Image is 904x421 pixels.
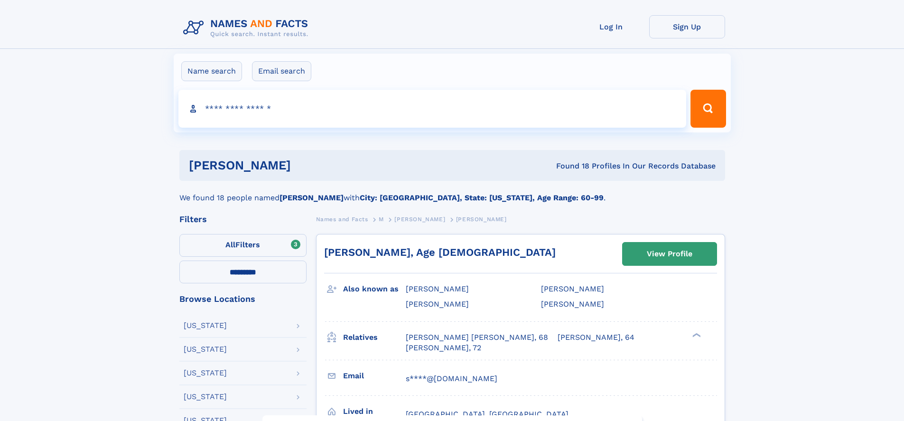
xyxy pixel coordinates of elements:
[184,393,227,401] div: [US_STATE]
[189,159,424,171] h1: [PERSON_NAME]
[179,181,725,204] div: We found 18 people named with .
[406,343,481,353] a: [PERSON_NAME], 72
[184,346,227,353] div: [US_STATE]
[406,284,469,293] span: [PERSON_NAME]
[541,284,604,293] span: [PERSON_NAME]
[623,243,717,265] a: View Profile
[558,332,634,343] a: [PERSON_NAME], 64
[456,216,507,223] span: [PERSON_NAME]
[225,240,235,249] span: All
[181,61,242,81] label: Name search
[252,61,311,81] label: Email search
[178,90,687,128] input: search input
[343,281,406,297] h3: Also known as
[379,216,384,223] span: M
[316,213,368,225] a: Names and Facts
[343,368,406,384] h3: Email
[360,193,604,202] b: City: [GEOGRAPHIC_DATA], State: [US_STATE], Age Range: 60-99
[179,15,316,41] img: Logo Names and Facts
[179,215,307,224] div: Filters
[573,15,649,38] a: Log In
[394,213,445,225] a: [PERSON_NAME]
[406,410,568,419] span: [GEOGRAPHIC_DATA], [GEOGRAPHIC_DATA]
[406,332,548,343] a: [PERSON_NAME] [PERSON_NAME], 68
[179,234,307,257] label: Filters
[649,15,725,38] a: Sign Up
[647,243,692,265] div: View Profile
[184,369,227,377] div: [US_STATE]
[280,193,344,202] b: [PERSON_NAME]
[179,295,307,303] div: Browse Locations
[690,90,726,128] button: Search Button
[324,246,556,258] a: [PERSON_NAME], Age [DEMOGRAPHIC_DATA]
[394,216,445,223] span: [PERSON_NAME]
[379,213,384,225] a: M
[541,299,604,309] span: [PERSON_NAME]
[343,329,406,346] h3: Relatives
[423,161,716,171] div: Found 18 Profiles In Our Records Database
[184,322,227,329] div: [US_STATE]
[406,299,469,309] span: [PERSON_NAME]
[343,403,406,420] h3: Lived in
[690,332,701,338] div: ❯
